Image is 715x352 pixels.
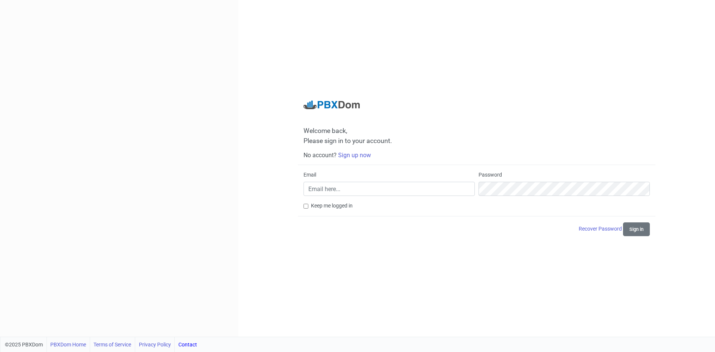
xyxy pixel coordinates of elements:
[304,182,475,196] input: Email here...
[304,127,650,135] span: Welcome back,
[579,226,623,232] a: Recover Password
[93,337,131,352] a: Terms of Service
[178,337,197,352] a: Contact
[479,171,502,179] label: Password
[139,337,171,352] a: Privacy Policy
[304,171,316,179] label: Email
[50,337,86,352] a: PBXDom Home
[5,337,197,352] div: ©2025 PBXDom
[311,202,353,210] label: Keep me logged in
[623,222,650,236] button: Sign in
[304,152,650,159] h6: No account?
[338,152,371,159] a: Sign up now
[304,137,392,145] span: Please sign in to your account.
